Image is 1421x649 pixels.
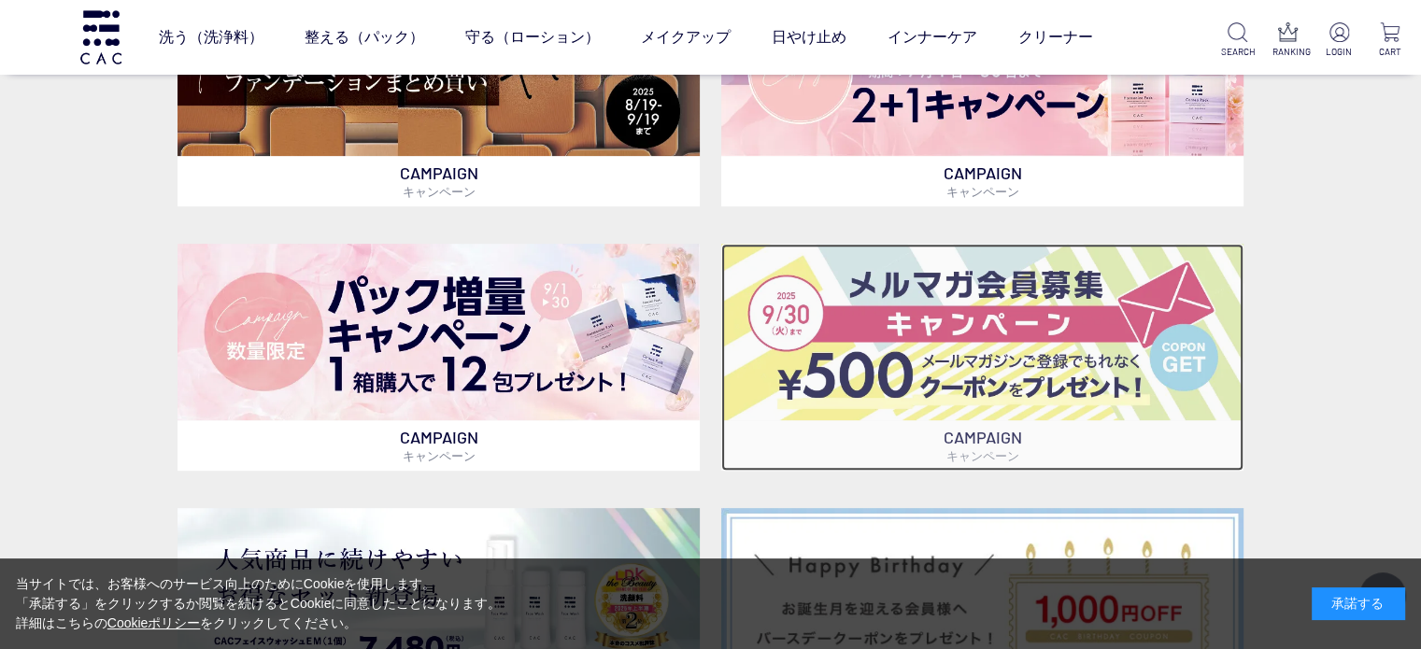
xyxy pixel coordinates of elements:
[721,244,1243,421] img: メルマガ会員募集
[1323,22,1356,59] a: LOGIN
[16,574,502,633] div: 当サイトでは、お客様へのサービス向上のためにCookieを使用します。 「承諾する」をクリックするか閲覧を続けるとCookieに同意したことになります。 詳細はこちらの をクリックしてください。
[403,448,476,463] span: キャンペーン
[721,244,1243,472] a: メルマガ会員募集 メルマガ会員募集 CAMPAIGNキャンペーン
[721,156,1243,206] p: CAMPAIGN
[178,244,700,421] img: パック増量キャンペーン
[159,11,263,63] a: 洗う（洗浄料）
[1323,45,1356,59] p: LOGIN
[945,184,1018,199] span: キャンペーン
[1373,45,1406,59] p: CART
[465,11,600,63] a: 守る（ローション）
[305,11,424,63] a: 整える（パック）
[1312,587,1405,620] div: 承諾する
[78,10,124,63] img: logo
[403,184,476,199] span: キャンペーン
[107,615,201,630] a: Cookieポリシー
[1373,22,1406,59] a: CART
[641,11,731,63] a: メイクアップ
[1221,45,1254,59] p: SEARCH
[772,11,846,63] a: 日やけ止め
[1018,11,1093,63] a: クリーナー
[1272,45,1305,59] p: RANKING
[178,244,700,472] a: パック増量キャンペーン パック増量キャンペーン CAMPAIGNキャンペーン
[1272,22,1305,59] a: RANKING
[945,448,1018,463] span: キャンペーン
[178,156,700,206] p: CAMPAIGN
[1221,22,1254,59] a: SEARCH
[178,420,700,471] p: CAMPAIGN
[888,11,977,63] a: インナーケア
[721,420,1243,471] p: CAMPAIGN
